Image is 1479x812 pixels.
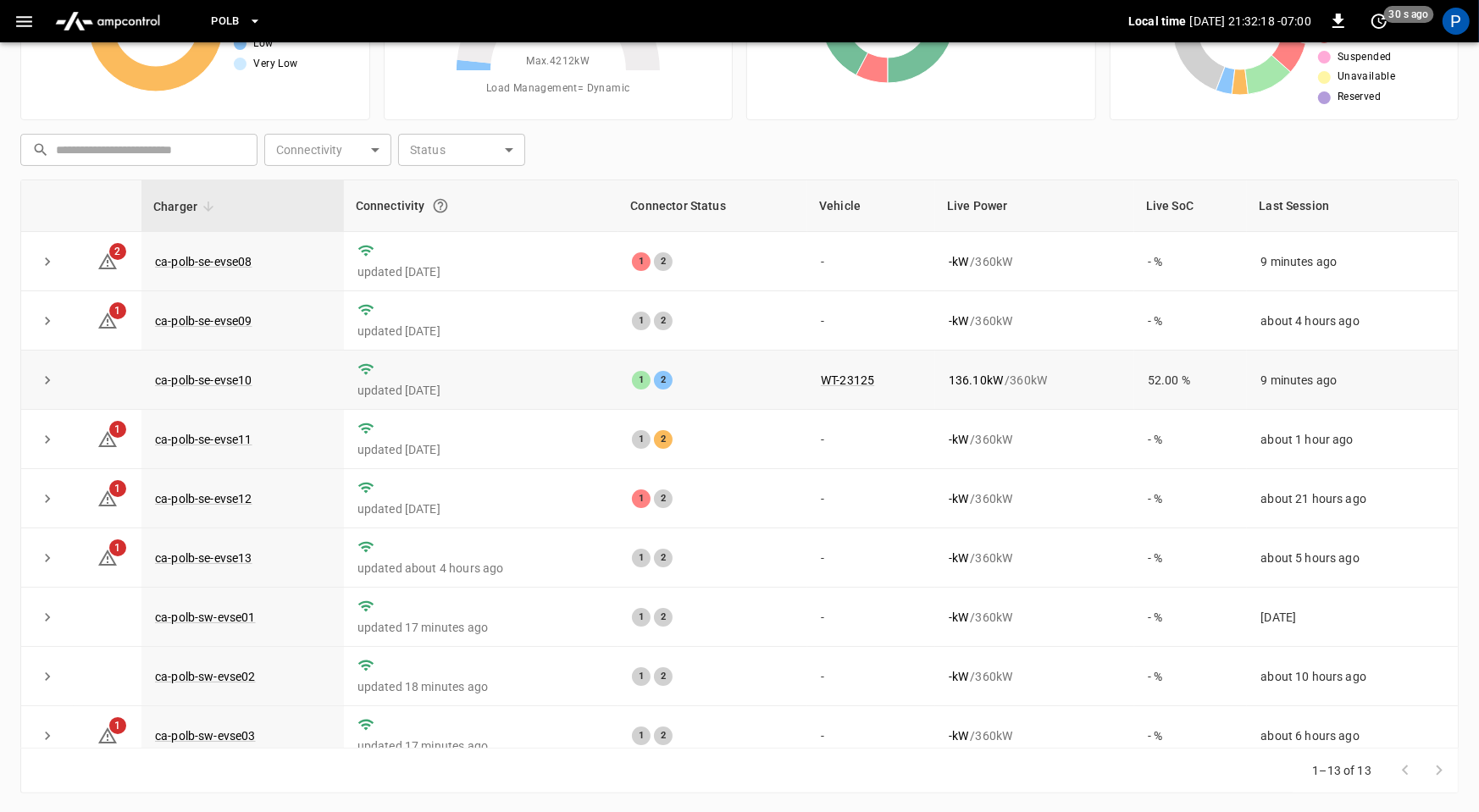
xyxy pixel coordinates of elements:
div: 1 [632,726,651,745]
td: about 21 hours ago [1247,469,1458,528]
span: Max. 4212 kW [526,53,590,70]
div: 1 [632,667,651,686]
p: - kW [949,431,968,448]
div: 1 [632,549,651,567]
a: 1 [97,491,118,505]
div: 2 [654,252,673,271]
button: set refresh interval [1365,8,1393,35]
td: - % [1134,647,1248,706]
td: - [807,291,935,351]
div: 2 [654,667,673,686]
a: 2 [97,253,118,267]
div: 1 [632,371,651,389]
th: Connector Status [618,180,807,232]
button: expand row [35,367,60,393]
a: 1 [97,728,118,742]
p: updated [DATE] [357,263,606,280]
p: - kW [949,550,968,566]
button: expand row [35,308,60,334]
button: expand row [35,427,60,452]
th: Last Session [1247,180,1458,232]
div: / 360 kW [949,431,1121,448]
a: 1 [97,312,118,326]
td: - [807,647,935,706]
th: Vehicle [807,180,935,232]
p: [DATE] 21:32:18 -07:00 [1190,13,1311,30]
span: 1 [109,302,126,319]
div: 2 [654,371,673,389]
td: - [807,706,935,765]
td: 52.00 % [1134,351,1248,410]
span: Charger [153,196,219,217]
div: 1 [632,489,651,508]
p: updated about 4 hours ago [357,560,606,577]
td: - % [1134,469,1248,528]
div: profile-icon [1443,8,1470,35]
a: WT-23125 [821,373,874,387]
a: ca-polb-se-evse13 [155,551,252,565]
button: Connection between the charger and our software. [425,191,456,221]
div: 1 [632,312,651,330]
a: ca-polb-sw-evse02 [155,670,256,683]
a: ca-polb-se-evse09 [155,314,252,328]
a: ca-polb-se-evse08 [155,255,252,268]
span: Unavailable [1338,69,1395,86]
div: 1 [632,252,651,271]
td: about 10 hours ago [1247,647,1458,706]
span: PoLB [211,12,240,31]
p: - kW [949,727,968,744]
button: expand row [35,545,60,571]
td: about 5 hours ago [1247,528,1458,588]
div: / 360 kW [949,312,1121,329]
div: 2 [654,312,673,330]
p: updated [DATE] [357,441,606,458]
td: - [807,410,935,469]
span: 1 [109,539,126,556]
a: ca-polb-se-evse12 [155,492,252,505]
td: about 4 hours ago [1247,291,1458,351]
td: - % [1134,706,1248,765]
button: expand row [35,249,60,274]
div: / 360 kW [949,490,1121,507]
p: - kW [949,312,968,329]
p: - kW [949,668,968,685]
span: Suspended [1338,49,1392,66]
td: 9 minutes ago [1247,351,1458,410]
span: Very Low [253,56,297,73]
p: updated [DATE] [357,500,606,517]
button: expand row [35,723,60,748]
div: / 360 kW [949,550,1121,566]
div: 1 [632,430,651,449]
div: / 360 kW [949,372,1121,389]
td: - % [1134,232,1248,291]
p: updated 18 minutes ago [357,678,606,695]
td: - % [1134,588,1248,647]
p: - kW [949,609,968,626]
a: ca-polb-se-evse11 [155,433,252,446]
div: / 360 kW [949,668,1121,685]
button: expand row [35,486,60,511]
div: 2 [654,549,673,567]
div: 1 [632,608,651,627]
span: 2 [109,243,126,260]
div: / 360 kW [949,727,1121,744]
span: Reserved [1338,89,1381,106]
td: [DATE] [1247,588,1458,647]
div: 2 [654,489,673,508]
a: 1 [97,550,118,564]
button: PoLB [204,5,269,38]
span: 30 s ago [1384,6,1434,23]
p: 1–13 of 13 [1313,762,1372,779]
div: / 360 kW [949,253,1121,270]
a: ca-polb-sw-evse01 [155,610,256,624]
span: Load Management = Dynamic [486,80,630,97]
td: about 6 hours ago [1247,706,1458,765]
p: 136.10 kW [949,372,1003,389]
span: 1 [109,421,126,438]
div: / 360 kW [949,609,1121,626]
span: 1 [109,480,126,497]
p: updated 17 minutes ago [357,619,606,636]
p: Local time [1128,13,1187,30]
a: ca-polb-sw-evse03 [155,729,256,743]
img: ampcontrol.io logo [48,5,167,37]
